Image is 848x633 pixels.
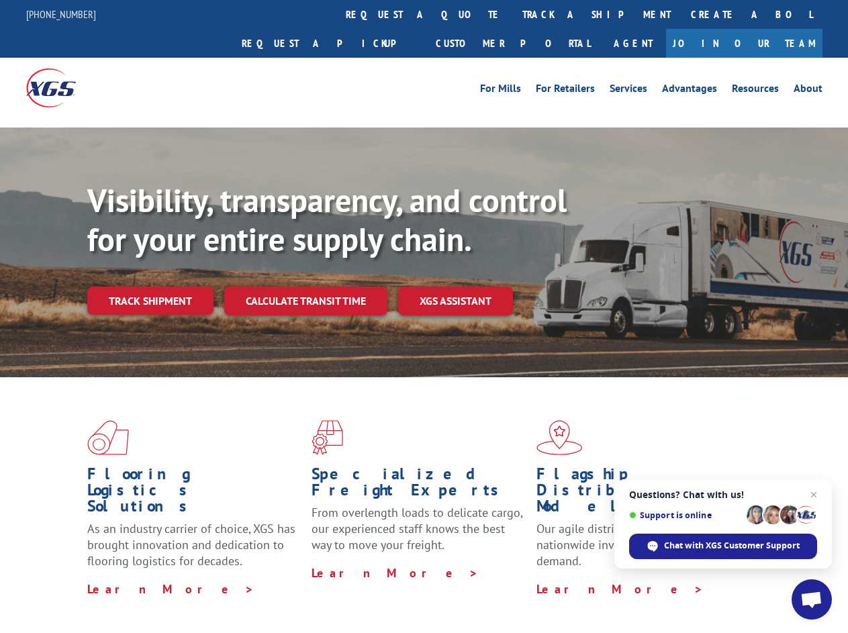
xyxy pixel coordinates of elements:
a: For Retailers [536,83,595,98]
img: xgs-icon-total-supply-chain-intelligence-red [87,420,129,455]
p: From overlength loads to delicate cargo, our experienced staff knows the best way to move your fr... [312,505,526,565]
span: Close chat [806,487,822,503]
a: About [794,83,822,98]
a: For Mills [480,83,521,98]
a: Learn More > [536,581,704,597]
a: Advantages [662,83,717,98]
img: xgs-icon-focused-on-flooring-red [312,420,343,455]
h1: Flagship Distribution Model [536,466,751,521]
div: Open chat [792,579,832,620]
a: Resources [732,83,779,98]
a: Learn More > [312,565,479,581]
a: Agent [600,29,666,58]
span: Chat with XGS Customer Support [664,540,800,552]
a: Calculate transit time [224,287,387,315]
h1: Specialized Freight Experts [312,466,526,505]
img: xgs-icon-flagship-distribution-model-red [536,420,583,455]
span: Support is online [629,510,742,520]
span: As an industry carrier of choice, XGS has brought innovation and dedication to flooring logistics... [87,521,295,569]
a: Track shipment [87,287,214,315]
a: Join Our Team [666,29,822,58]
a: Services [610,83,647,98]
div: Chat with XGS Customer Support [629,534,817,559]
a: XGS ASSISTANT [398,287,513,315]
a: Customer Portal [426,29,600,58]
h1: Flooring Logistics Solutions [87,466,301,521]
span: Our agile distribution network gives you nationwide inventory management on demand. [536,521,747,569]
span: Questions? Chat with us! [629,489,817,500]
a: [PHONE_NUMBER] [26,7,96,21]
b: Visibility, transparency, and control for your entire supply chain. [87,179,567,260]
a: Learn More > [87,581,254,597]
a: Request a pickup [232,29,426,58]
